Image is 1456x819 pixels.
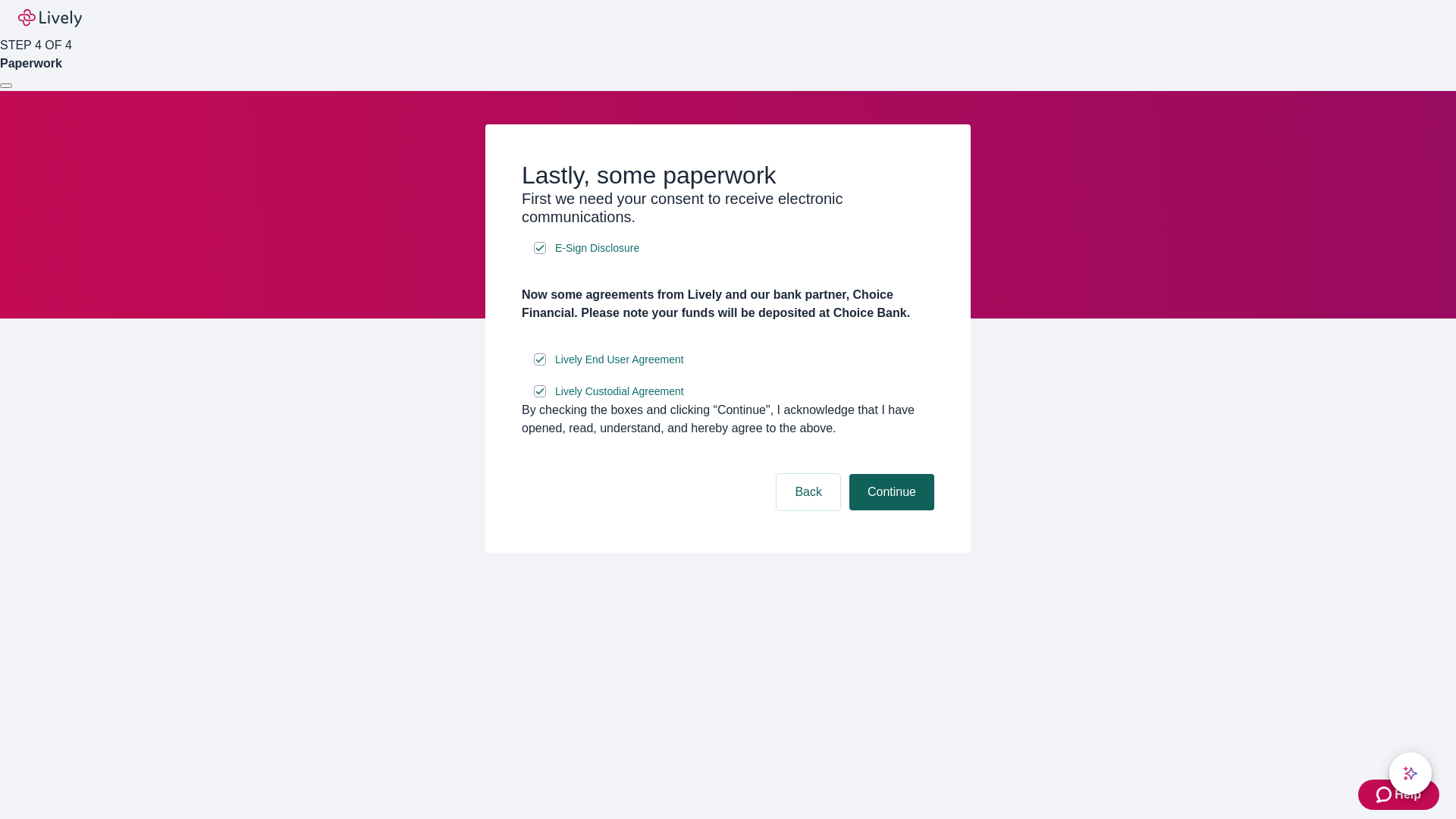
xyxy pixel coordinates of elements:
[552,382,687,401] a: e-sign disclosure document
[522,161,934,190] h2: Lastly, some paperwork
[555,384,684,400] span: Lively Custodial Agreement
[1358,780,1439,810] button: Zendesk support iconHelp
[1395,786,1421,804] span: Help
[522,401,934,438] div: By checking the boxes and clicking “Continue", I acknowledge that I have opened, read, understand...
[1403,766,1418,781] svg: Lively AI Assistant
[555,240,639,256] span: E-Sign Disclosure
[555,352,684,368] span: Lively End User Agreement
[1389,752,1432,795] button: chat
[552,239,642,258] a: e-sign disclosure document
[552,350,687,369] a: e-sign disclosure document
[777,474,840,510] button: Back
[522,286,934,322] h4: Now some agreements from Lively and our bank partner, Choice Financial. Please note your funds wi...
[18,9,82,27] img: Lively
[522,190,934,226] h3: First we need your consent to receive electronic communications.
[849,474,934,510] button: Continue
[1376,786,1395,804] svg: Zendesk support icon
